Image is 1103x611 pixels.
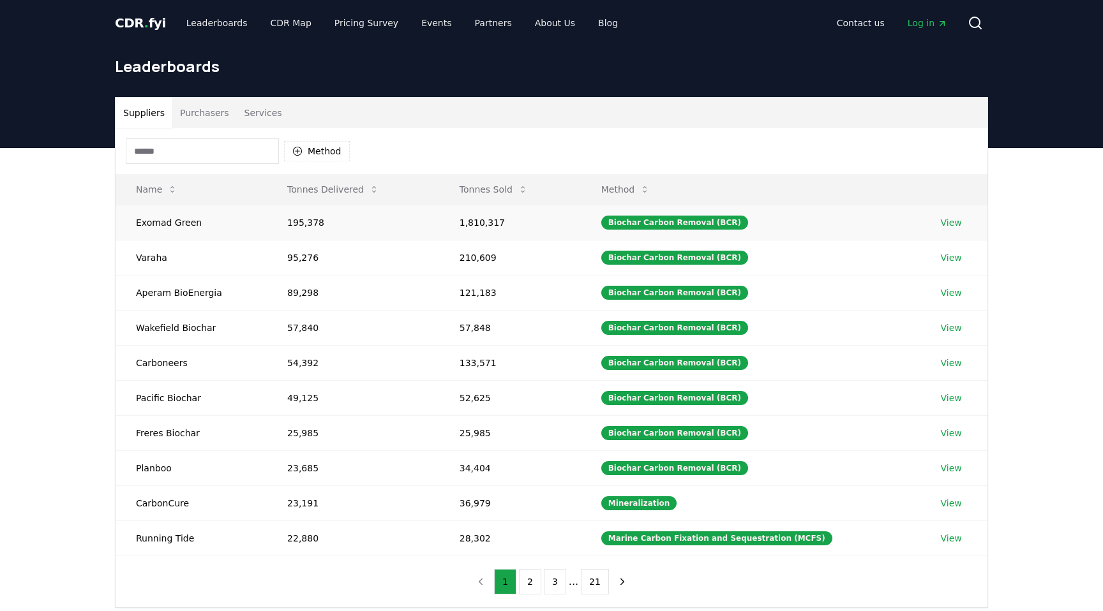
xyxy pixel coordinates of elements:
span: CDR fyi [115,15,166,31]
button: 21 [581,569,609,594]
td: 95,276 [267,240,439,275]
div: Marine Carbon Fixation and Sequestration (MCFS) [601,531,832,545]
button: Tonnes Delivered [277,177,389,202]
a: Pricing Survey [324,11,409,34]
td: Pacific Biochar [116,380,267,415]
button: Purchasers [172,98,237,128]
a: CDR Map [260,11,322,34]
div: Mineralization [601,496,677,510]
nav: Main [827,11,957,34]
td: Planboo [116,450,267,485]
a: About Us [525,11,585,34]
td: 133,571 [439,345,581,380]
a: View [941,251,962,264]
a: Contact us [827,11,895,34]
td: 210,609 [439,240,581,275]
td: 54,392 [267,345,439,380]
td: 52,625 [439,380,581,415]
a: Blog [588,11,628,34]
a: View [941,392,962,404]
td: 36,979 [439,485,581,520]
td: 57,848 [439,310,581,345]
a: View [941,321,962,334]
td: Wakefield Biochar [116,310,267,345]
button: 2 [519,569,541,594]
td: 25,985 [267,415,439,450]
td: Running Tide [116,520,267,556]
a: Leaderboards [176,11,258,34]
button: Suppliers [116,98,172,128]
td: 34,404 [439,450,581,485]
td: 1,810,317 [439,205,581,240]
a: View [941,286,962,299]
div: Biochar Carbon Removal (BCR) [601,286,748,300]
a: View [941,497,962,510]
div: Biochar Carbon Removal (BCR) [601,216,748,230]
td: 195,378 [267,205,439,240]
a: CDR.fyi [115,14,166,32]
div: Biochar Carbon Removal (BCR) [601,426,748,440]
button: 3 [544,569,566,594]
td: 22,880 [267,520,439,556]
a: Log in [897,11,957,34]
td: Freres Biochar [116,415,267,450]
button: Services [237,98,290,128]
a: View [941,532,962,545]
div: Biochar Carbon Removal (BCR) [601,251,748,265]
nav: Main [176,11,628,34]
td: 23,191 [267,485,439,520]
div: Biochar Carbon Removal (BCR) [601,391,748,405]
button: Method [591,177,661,202]
h1: Leaderboards [115,56,988,77]
button: 1 [494,569,516,594]
a: View [941,427,962,439]
div: Biochar Carbon Removal (BCR) [601,461,748,475]
button: Method [284,141,350,161]
td: Carboneers [116,345,267,380]
td: 89,298 [267,275,439,310]
button: Tonnes Sold [449,177,538,202]
td: 121,183 [439,275,581,310]
a: View [941,462,962,475]
td: 25,985 [439,415,581,450]
td: CarbonCure [116,485,267,520]
td: 57,840 [267,310,439,345]
a: Partners [465,11,522,34]
a: View [941,216,962,229]
div: Biochar Carbon Removal (BCR) [601,321,748,335]
td: Aperam BioEnergia [116,275,267,310]
button: next page [612,569,633,594]
button: Name [126,177,188,202]
li: ... [569,574,578,589]
td: Exomad Green [116,205,267,240]
a: Events [411,11,461,34]
td: 49,125 [267,380,439,415]
div: Biochar Carbon Removal (BCR) [601,356,748,370]
td: Varaha [116,240,267,275]
a: View [941,357,962,369]
span: . [144,15,149,31]
td: 28,302 [439,520,581,556]
td: 23,685 [267,450,439,485]
span: Log in [908,17,947,29]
